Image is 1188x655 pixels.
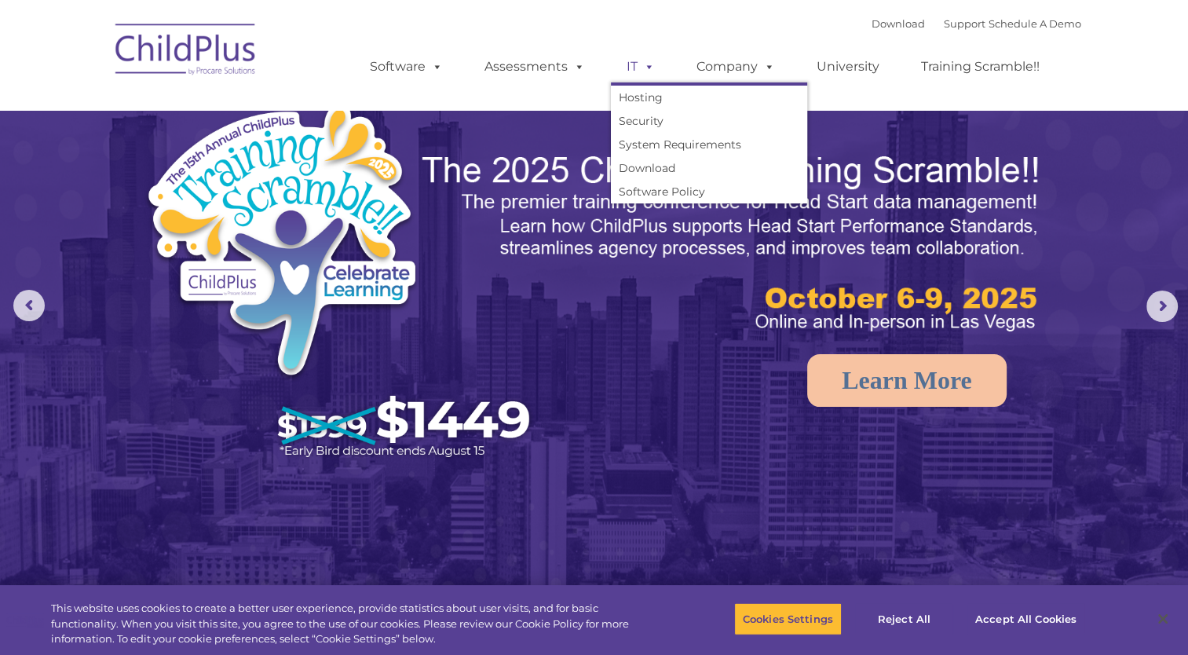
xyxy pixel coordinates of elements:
[469,51,601,82] a: Assessments
[944,17,985,30] a: Support
[354,51,459,82] a: Software
[108,13,265,91] img: ChildPlus by Procare Solutions
[611,180,807,203] a: Software Policy
[611,86,807,109] a: Hosting
[611,156,807,180] a: Download
[989,17,1081,30] a: Schedule A Demo
[801,51,895,82] a: University
[51,601,653,647] div: This website uses cookies to create a better user experience, provide statistics about user visit...
[734,602,842,635] button: Cookies Settings
[611,109,807,133] a: Security
[681,51,791,82] a: Company
[855,602,953,635] button: Reject All
[611,133,807,156] a: System Requirements
[967,602,1085,635] button: Accept All Cookies
[218,168,285,180] span: Phone number
[218,104,266,115] span: Last name
[1146,602,1180,636] button: Close
[872,17,925,30] a: Download
[611,51,671,82] a: IT
[807,354,1007,407] a: Learn More
[905,51,1055,82] a: Training Scramble!!
[872,17,1081,30] font: |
